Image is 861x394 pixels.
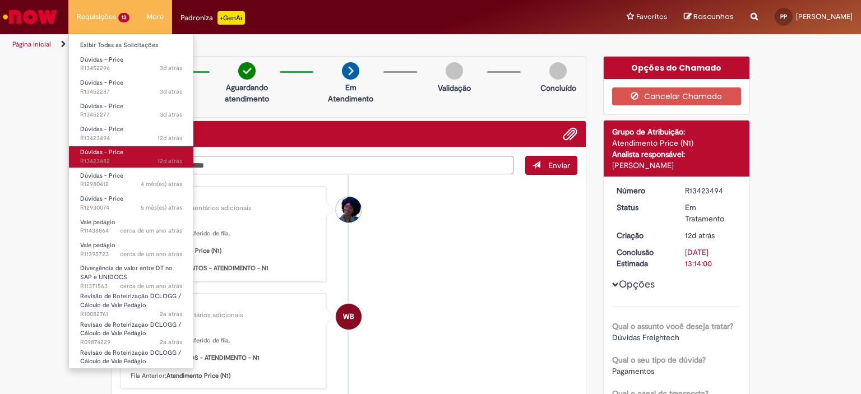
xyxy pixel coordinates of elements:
time: 18/08/2025 09:12:26 [158,157,182,165]
span: R11395723 [80,250,182,259]
div: Opções do Chamado [604,57,750,79]
small: Comentários adicionais [172,310,243,320]
div: Wilson BerrowJunior [336,304,362,330]
span: cerca de um ano atrás [120,250,182,258]
a: Aberto R13452277 : Dúvidas - Price [69,100,193,121]
span: R13452277 [80,110,182,119]
span: More [146,11,164,22]
span: 3d atrás [160,64,182,72]
a: Aberto R09845435 : Revisão de Roteirização DCLOGG / Cálculo de Vale Pedágio [69,347,193,371]
img: ServiceNow [1,6,59,28]
div: Atendimento Price (N1) [612,137,742,149]
img: check-circle-green.png [238,62,256,80]
span: R10082761 [80,310,182,319]
time: 22/06/2023 16:28:05 [160,310,182,318]
span: R12930074 [80,203,182,212]
span: [PERSON_NAME] [796,12,853,21]
b: PAGAMENTOS - ATENDIMENTO - N1 [158,354,260,362]
div: Esther Teodoro Da Silva [336,197,362,223]
time: 17/04/2024 14:30:28 [120,250,182,258]
time: 27/08/2025 12:47:35 [160,110,182,119]
small: Comentários adicionais [180,203,252,213]
ul: Requisições [68,34,194,369]
img: img-circle-grey.png [446,62,463,80]
time: 08/05/2023 13:51:11 [160,338,182,346]
span: 12d atrás [685,230,715,240]
a: Aberto R11371563 : Divergência de valor entre DT no SAP e UNIDOCS [69,262,193,286]
time: 30/04/2024 09:37:25 [120,226,182,235]
button: Enviar [525,156,577,175]
a: Aberto R09874229 : Revisão de Roteirização DCLOGG / Cálculo de Vale Pedágio [69,319,193,343]
span: Pagamentos [612,366,654,376]
p: Olá, , Seu chamado foi transferido de fila. Fila Atual: Fila Anterior: [131,327,317,380]
button: Cancelar Chamado [612,87,742,105]
span: Rascunhos [693,11,734,22]
span: Dúvidas Freightech [612,332,679,342]
span: 12d atrás [158,134,182,142]
a: Exibir Todas as Solicitações [69,39,193,52]
span: WB [343,303,354,330]
time: 18/08/2025 09:13:58 [158,134,182,142]
span: Requisições [77,11,116,22]
a: Aberto R13423482 : Dúvidas - Price [69,146,193,167]
div: 18/08/2025 09:13:57 [685,230,737,241]
b: Atendimento Price (N1) [166,372,230,380]
time: 28/04/2023 11:00:08 [160,366,182,374]
a: Aberto R11395723 : Vale pedágio [69,239,193,260]
span: Revisão de Roteirização DCLOGG / Cálculo de Vale Pedágio [80,321,181,338]
div: [PERSON_NAME] [131,195,317,202]
span: 13 [118,13,129,22]
span: cerca de um ano atrás [120,226,182,235]
time: 18/08/2025 09:13:57 [685,230,715,240]
span: PP [780,13,787,20]
textarea: Digite sua mensagem aqui... [120,156,513,175]
p: Validação [438,82,471,94]
dt: Status [608,202,677,213]
span: Dúvidas - Price [80,55,123,64]
a: Aberto R12930074 : Dúvidas - Price [69,193,193,214]
div: Grupo de Atribuição: [612,126,742,137]
b: PAGAMENTOS - ATENDIMENTO - N1 [166,264,269,272]
ul: Trilhas de página [8,34,566,55]
p: Em Atendimento [323,82,378,104]
div: Analista responsável: [612,149,742,160]
span: Enviar [548,160,570,170]
span: Dúvidas - Price [80,78,123,87]
div: R13423494 [685,185,737,196]
span: R09874229 [80,338,182,347]
div: [PERSON_NAME] [612,160,742,171]
span: Vale pedágio [80,218,115,226]
span: 12d atrás [158,157,182,165]
time: 27/08/2025 12:50:40 [160,87,182,96]
div: Padroniza [180,11,245,25]
a: Aberto R11438864 : Vale pedágio [69,216,193,237]
span: Revisão de Roteirização DCLOGG / Cálculo de Vale Pedágio [80,292,181,309]
button: Adicionar anexos [563,127,577,141]
p: +GenAi [217,11,245,25]
span: Dúvidas - Price [80,148,123,156]
a: Página inicial [12,40,51,49]
b: Qual o seu tipo de dúvida? [612,355,706,365]
span: cerca de um ano atrás [120,282,182,290]
span: Dúvidas - Price [80,171,123,180]
span: Dúvidas - Price [80,125,123,133]
span: R09845435 [80,366,182,375]
p: Concluído [540,82,576,94]
span: R12980412 [80,180,182,189]
div: [DATE] 13:14:00 [685,247,737,269]
span: R13452287 [80,87,182,96]
img: img-circle-grey.png [549,62,567,80]
p: Olá, , Seu chamado foi transferido de fila. Fila Atual: Fila Anterior: [131,220,317,273]
span: R13452296 [80,64,182,73]
span: 2a atrás [160,366,182,374]
img: arrow-next.png [342,62,359,80]
span: 5 mês(es) atrás [141,203,182,212]
span: 3d atrás [160,87,182,96]
span: Vale pedágio [80,241,115,249]
dt: Conclusão Estimada [608,247,677,269]
div: Em Tratamento [685,202,737,224]
span: R13423494 [80,134,182,143]
span: Divergência de valor entre DT no SAP e UNIDOCS [80,264,173,281]
span: Revisão de Roteirização DCLOGG / Cálculo de Vale Pedágio [80,349,181,366]
span: 3d atrás [160,110,182,119]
